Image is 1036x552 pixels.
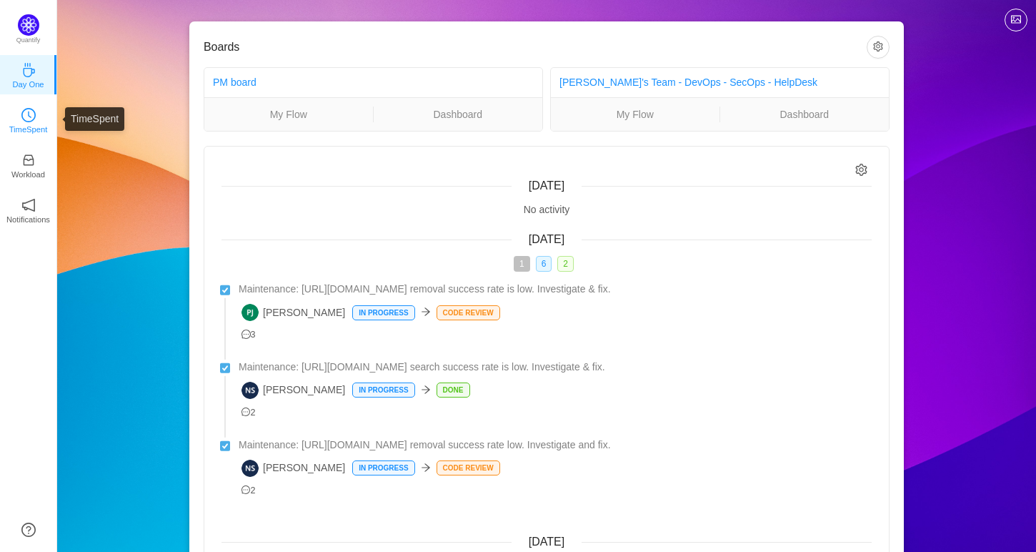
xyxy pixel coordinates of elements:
a: icon: inboxWorkload [21,157,36,172]
i: icon: arrow-right [421,307,431,317]
span: 1 [514,256,530,272]
button: icon: setting [867,36,890,59]
a: icon: clock-circleTimeSpent [21,112,36,127]
p: TimeSpent [9,123,48,136]
a: Dashboard [374,107,543,122]
span: Maintenance: [URL][DOMAIN_NAME] search success rate is low. Investigate & fix. [239,360,605,375]
i: icon: arrow-right [421,463,431,473]
p: In Progress [353,461,414,475]
p: Quantify [16,36,41,46]
a: icon: notificationNotifications [21,202,36,217]
span: [DATE] [529,536,564,548]
img: NS [241,382,259,399]
p: Workload [11,168,45,181]
a: Maintenance: [URL][DOMAIN_NAME] removal success rate low. Investigate and fix. [239,438,872,453]
img: Quantify [18,14,39,36]
span: [PERSON_NAME] [241,460,345,477]
span: Maintenance: [URL][DOMAIN_NAME] removal success rate is low. Investigate & fix. [239,282,611,297]
span: [PERSON_NAME] [241,382,345,399]
span: 6 [536,256,552,272]
a: icon: question-circle [21,523,36,537]
i: icon: message [241,330,251,339]
span: Maintenance: [URL][DOMAIN_NAME] removal success rate low. Investigate and fix. [239,438,611,453]
i: icon: coffee [21,63,36,77]
img: PJ [241,304,259,321]
a: My Flow [551,107,719,122]
span: 3 [241,330,256,340]
p: Code Review [437,461,499,475]
i: icon: inbox [21,153,36,167]
span: 2 [557,256,574,272]
span: [DATE] [529,179,564,192]
a: My Flow [204,107,373,122]
i: icon: message [241,486,251,495]
h3: Boards [204,40,867,54]
i: icon: arrow-right [421,385,431,395]
span: [DATE] [529,233,564,245]
span: 2 [241,408,256,418]
i: icon: clock-circle [21,108,36,122]
i: icon: setting [855,164,867,176]
i: icon: notification [21,198,36,212]
img: NS [241,460,259,477]
a: PM board [213,77,256,88]
div: No activity [221,202,872,217]
p: Code Review [437,306,499,320]
span: 2 [241,486,256,496]
p: In Progress [353,306,414,320]
button: icon: picture [1005,9,1027,31]
p: Notifications [6,213,50,226]
p: In Progress [353,383,414,397]
p: Day One [12,78,44,91]
a: Dashboard [720,107,890,122]
p: Done [437,383,469,397]
a: icon: coffeeDay One [21,67,36,82]
i: icon: message [241,408,251,417]
a: Maintenance: [URL][DOMAIN_NAME] removal success rate is low. Investigate & fix. [239,282,872,297]
a: Maintenance: [URL][DOMAIN_NAME] search success rate is low. Investigate & fix. [239,360,872,375]
a: [PERSON_NAME]'s Team - DevOps - SecOps - HelpDesk [559,77,817,88]
span: [PERSON_NAME] [241,304,345,321]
